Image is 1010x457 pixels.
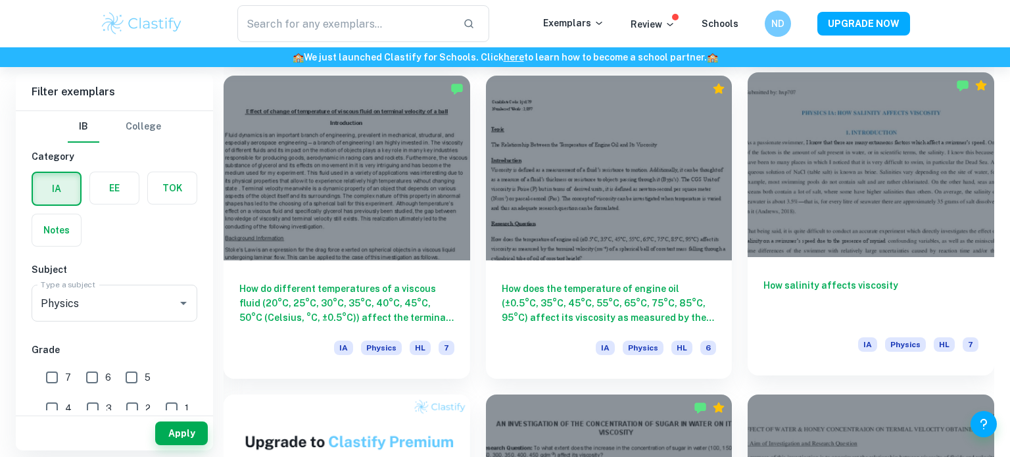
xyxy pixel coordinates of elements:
[293,52,304,62] span: 🏫
[712,401,725,414] div: Premium
[712,82,725,95] div: Premium
[934,337,955,352] span: HL
[858,337,877,352] span: IA
[41,279,95,290] label: Type a subject
[694,401,707,414] img: Marked
[700,341,716,355] span: 6
[623,341,663,355] span: Physics
[32,262,197,277] h6: Subject
[145,401,151,416] span: 2
[543,16,604,30] p: Exemplars
[504,52,524,62] a: here
[68,111,99,143] button: IB
[224,76,470,379] a: How do different temperatures of a viscous fluid (20°C, 25°C, 30°C, 35°C, 40°C, 45°C, 50°C (Celsi...
[771,16,786,31] h6: ND
[106,401,112,416] span: 3
[126,111,161,143] button: College
[763,278,978,322] h6: How salinity affects viscosity
[410,341,431,355] span: HL
[148,172,197,204] button: TOK
[32,214,81,246] button: Notes
[3,50,1007,64] h6: We just launched Clastify for Schools. Click to learn how to become a school partner.
[885,337,926,352] span: Physics
[174,294,193,312] button: Open
[974,79,988,92] div: Premium
[65,370,71,385] span: 7
[155,421,208,445] button: Apply
[33,173,80,204] button: IA
[32,343,197,357] h6: Grade
[971,411,997,437] button: Help and Feedback
[486,76,733,379] a: How does the temperature of engine oil (±0.5°C, 35°C, 45°C, 55°C, 65°C, 75°C, 85°C, 95°C) affect ...
[65,401,72,416] span: 4
[596,341,615,355] span: IA
[16,74,213,110] h6: Filter exemplars
[334,341,353,355] span: IA
[702,18,738,29] a: Schools
[817,12,910,36] button: UPGRADE NOW
[748,76,994,379] a: How salinity affects viscosityIAPhysicsHL7
[361,341,402,355] span: Physics
[185,401,189,416] span: 1
[765,11,791,37] button: ND
[90,172,139,204] button: EE
[100,11,183,37] img: Clastify logo
[105,370,111,385] span: 6
[502,281,717,325] h6: How does the temperature of engine oil (±0.5°C, 35°C, 45°C, 55°C, 65°C, 75°C, 85°C, 95°C) affect ...
[671,341,692,355] span: HL
[450,82,464,95] img: Marked
[32,149,197,164] h6: Category
[956,79,969,92] img: Marked
[439,341,454,355] span: 7
[239,281,454,325] h6: How do different temperatures of a viscous fluid (20°C, 25°C, 30°C, 35°C, 40°C, 45°C, 50°C (Celsi...
[145,370,151,385] span: 5
[68,111,161,143] div: Filter type choice
[631,17,675,32] p: Review
[237,5,452,42] input: Search for any exemplars...
[707,52,718,62] span: 🏫
[963,337,978,352] span: 7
